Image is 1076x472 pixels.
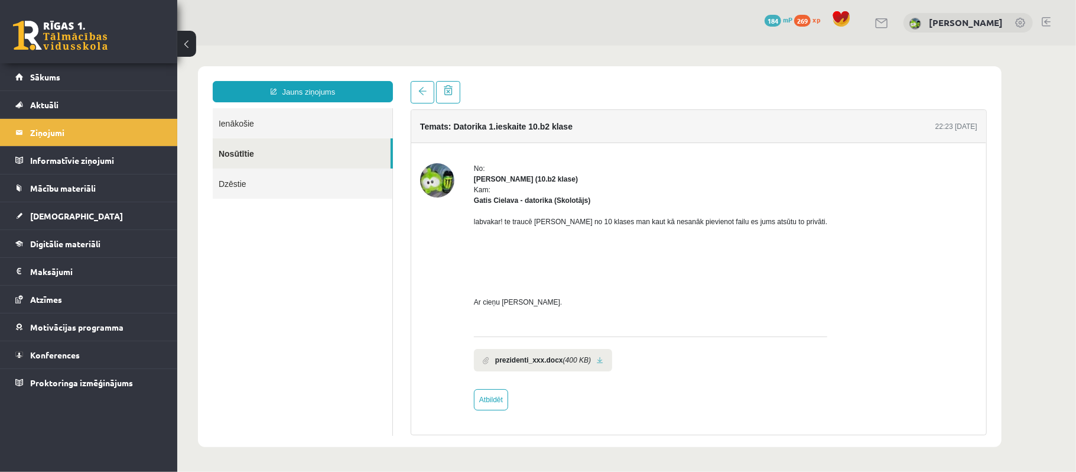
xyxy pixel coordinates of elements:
[15,230,162,257] a: Digitālie materiāli
[929,17,1003,28] a: [PERSON_NAME]
[297,344,331,365] a: Atbildēt
[15,63,162,90] a: Sākums
[15,258,162,285] a: Maksājumi
[30,72,60,82] span: Sākums
[318,309,386,320] b: prezidenti_xxx.docx
[15,286,162,313] a: Atzīmes
[30,147,162,174] legend: Informatīvie ziņojumi
[765,15,792,24] a: 184 mP
[297,139,650,160] div: Kam:
[13,21,108,50] a: Rīgas 1. Tālmācības vidusskola
[35,123,215,153] a: Dzēstie
[35,35,216,57] a: Jauns ziņojums
[794,15,811,27] span: 269
[15,202,162,229] a: [DEMOGRAPHIC_DATA]
[30,294,62,305] span: Atzīmes
[30,322,123,332] span: Motivācijas programma
[297,151,413,159] strong: Gatis Cielava - datorika (Skolotājs)
[794,15,826,24] a: 269 xp
[297,171,650,182] p: labvakar! te traucē [PERSON_NAME] no 10 klases man kaut kā nesanāk pievienot failu es jums atsūtu...
[812,15,820,24] span: xp
[35,63,215,93] a: Ienākošie
[758,76,800,86] div: 22:23 [DATE]
[15,369,162,396] a: Proktoringa izmēģinājums
[30,119,162,146] legend: Ziņojumi
[243,76,395,86] h4: Temats: Datorika 1.ieskaite 10.b2 klase
[15,147,162,174] a: Informatīvie ziņojumi
[909,18,921,30] img: Aleksandrs Rjabovs
[30,350,80,360] span: Konferences
[297,118,650,128] div: No:
[243,118,277,152] img: Aleksandrs Rjabovs
[30,183,96,193] span: Mācību materiāli
[35,93,213,123] a: Nosūtītie
[765,15,781,27] span: 184
[30,258,162,285] legend: Maksājumi
[30,238,100,249] span: Digitālie materiāli
[783,15,792,24] span: mP
[15,91,162,118] a: Aktuāli
[30,99,58,110] span: Aktuāli
[15,313,162,341] a: Motivācijas programma
[386,309,414,320] i: (400 KB)
[30,377,133,388] span: Proktoringa izmēģinājums
[15,174,162,202] a: Mācību materiāli
[297,130,401,138] strong: [PERSON_NAME] (10.b2 klase)
[15,341,162,368] a: Konferences
[30,211,123,221] span: [DEMOGRAPHIC_DATA]
[297,251,650,262] p: Ar cieņu [PERSON_NAME].
[15,119,162,146] a: Ziņojumi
